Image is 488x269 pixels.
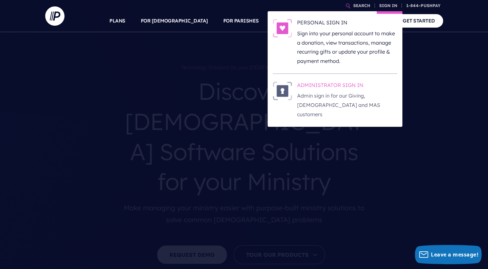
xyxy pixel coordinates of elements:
[318,10,340,32] a: EXPLORE
[273,82,397,119] a: ADMINISTRATOR SIGN IN - Illustration ADMINISTRATOR SIGN IN Admin sign in for our Giving, [DEMOGRA...
[273,19,292,38] img: PERSONAL SIGN IN - Illustration
[297,29,397,66] p: Sign into your personal account to make a donation, view transactions, manage recurring gifts or ...
[415,245,482,264] button: Leave a message!
[356,10,380,32] a: COMPANY
[395,14,443,27] a: GET STARTED
[297,91,397,119] p: Admin sign in for our Giving, [DEMOGRAPHIC_DATA] and MAS customers
[273,82,292,100] img: ADMINISTRATOR SIGN IN - Illustration
[274,10,303,32] a: SOLUTIONS
[223,10,259,32] a: FOR PARISHES
[109,10,125,32] a: PLANS
[297,19,397,29] h6: PERSONAL SIGN IN
[431,251,478,258] span: Leave a message!
[297,82,397,91] h6: ADMINISTRATOR SIGN IN
[141,10,208,32] a: FOR [DEMOGRAPHIC_DATA]
[273,19,397,66] a: PERSONAL SIGN IN - Illustration PERSONAL SIGN IN Sign into your personal account to make a donati...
